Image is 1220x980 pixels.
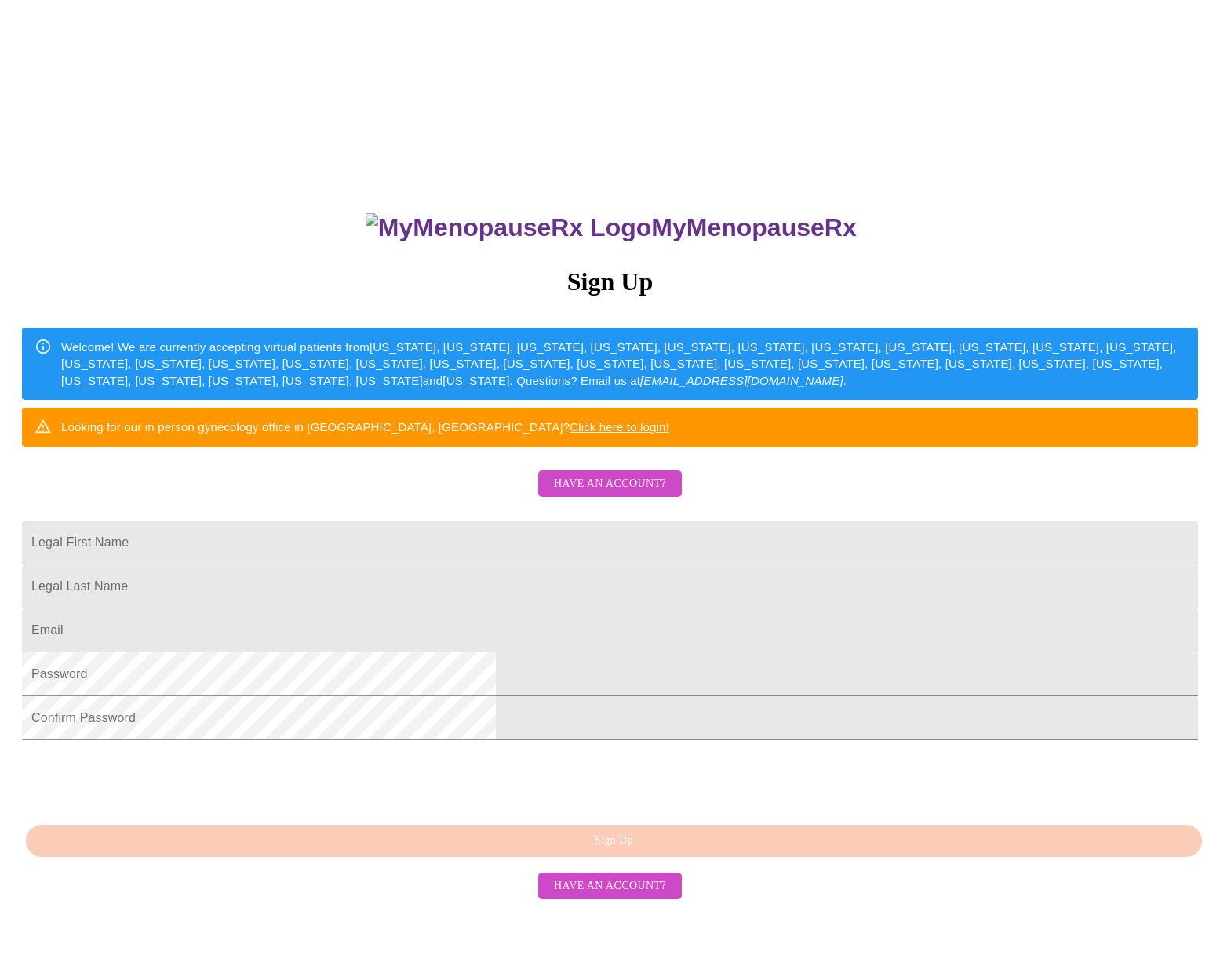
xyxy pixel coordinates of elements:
[22,748,260,809] iframe: reCAPTCHA
[61,332,1185,395] div: Welcome! We are currently accepting virtual patients from [US_STATE], [US_STATE], [US_STATE], [US...
[554,474,666,494] span: Have an account?
[534,878,686,891] a: Have an account?
[538,873,682,900] button: Have an account?
[538,470,682,498] button: Have an account?
[640,374,843,387] em: [EMAIL_ADDRESS][DOMAIN_NAME]
[570,420,669,434] a: Click here to login!
[366,213,651,242] img: MyMenopauseRx Logo
[61,412,669,441] div: Looking for our in person gynecology office in [GEOGRAPHIC_DATA], [GEOGRAPHIC_DATA]?
[22,267,1198,296] h3: Sign Up
[554,877,666,896] span: Have an account?
[24,213,1199,242] h3: MyMenopauseRx
[534,488,686,501] a: Have an account?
